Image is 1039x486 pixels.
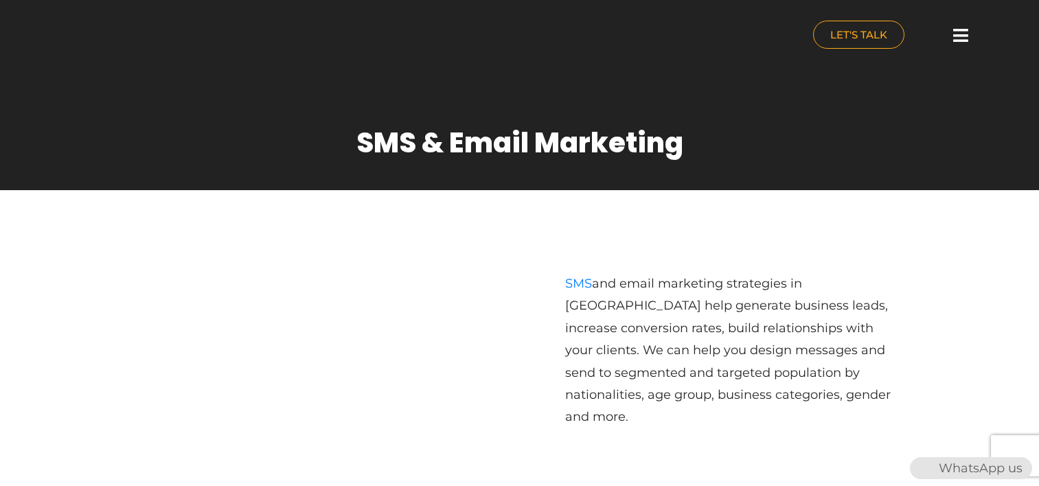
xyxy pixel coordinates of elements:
span: LET'S TALK [830,30,887,40]
h1: SMS & Email Marketing [356,126,683,159]
a: LET'S TALK [813,21,904,49]
p: and email marketing strategies in [GEOGRAPHIC_DATA] help generate business leads, increase conver... [565,273,898,428]
img: WhatsApp [911,457,933,479]
img: nuance-qatar_logo [32,7,148,67]
a: SMS [565,276,592,291]
div: WhatsApp us [910,457,1032,479]
a: nuance-qatar_logo [32,7,513,67]
a: WhatsAppWhatsApp us [910,461,1032,476]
